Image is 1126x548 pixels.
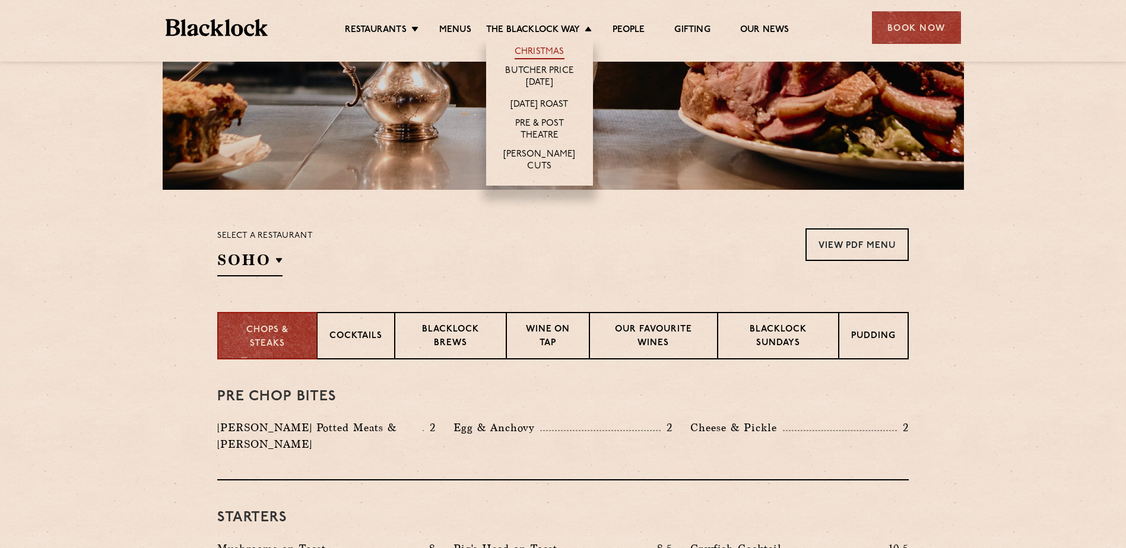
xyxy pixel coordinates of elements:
[515,46,564,59] a: Christmas
[872,11,961,44] div: Book Now
[613,24,645,37] a: People
[453,419,540,436] p: Egg & Anchovy
[217,228,313,244] p: Select a restaurant
[661,420,673,435] p: 2
[740,24,789,37] a: Our News
[217,510,909,525] h3: Starters
[897,420,909,435] p: 2
[690,419,783,436] p: Cheese & Pickle
[674,24,710,37] a: Gifting
[166,19,268,36] img: BL_Textured_Logo-footer-cropped.svg
[424,420,436,435] p: 2
[486,24,580,37] a: The Blacklock Way
[510,99,568,112] a: [DATE] Roast
[439,24,471,37] a: Menus
[730,323,826,351] p: Blacklock Sundays
[519,323,577,351] p: Wine on Tap
[498,149,581,174] a: [PERSON_NAME] Cuts
[329,330,382,345] p: Cocktails
[805,228,909,261] a: View PDF Menu
[345,24,407,37] a: Restaurants
[851,330,896,345] p: Pudding
[407,323,494,351] p: Blacklock Brews
[498,118,581,143] a: Pre & Post Theatre
[498,65,581,90] a: Butcher Price [DATE]
[217,389,909,404] h3: Pre Chop Bites
[217,419,423,453] p: [PERSON_NAME] Potted Meats & [PERSON_NAME]
[217,250,283,276] h2: SOHO
[602,323,705,351] p: Our favourite wines
[230,324,305,351] p: Chops & Steaks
